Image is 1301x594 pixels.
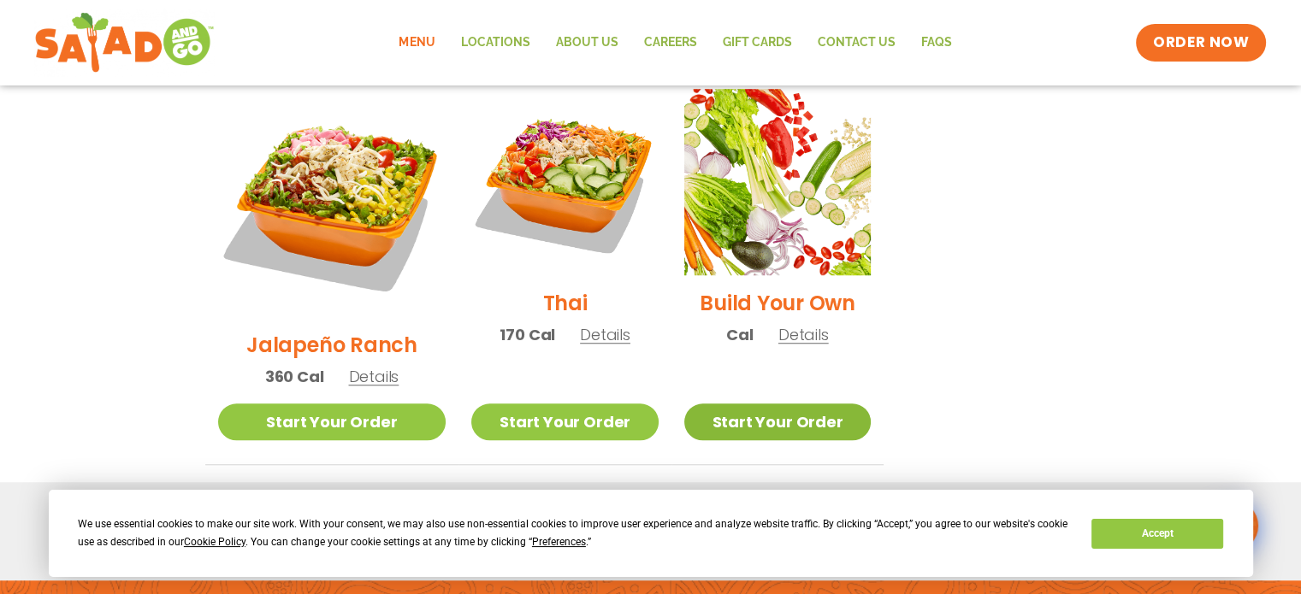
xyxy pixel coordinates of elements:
[386,23,964,62] nav: Menu
[532,536,586,548] span: Preferences
[1136,24,1266,62] a: ORDER NOW
[630,23,709,62] a: Careers
[218,403,446,440] a: Start Your Order
[500,323,555,346] span: 170 Cal
[348,366,399,387] span: Details
[265,365,324,388] span: 360 Cal
[184,536,245,548] span: Cookie Policy
[580,324,630,345] span: Details
[726,323,753,346] span: Cal
[542,23,630,62] a: About Us
[1153,32,1249,53] span: ORDER NOW
[908,23,964,62] a: FAQs
[804,23,908,62] a: Contact Us
[34,9,215,77] img: new-SAG-logo-768×292
[218,89,446,317] img: Product photo for Jalapeño Ranch Salad
[1091,519,1223,549] button: Accept
[246,330,417,360] h2: Jalapeño Ranch
[778,324,829,345] span: Details
[684,403,871,440] a: Start Your Order
[49,490,1253,577] div: Cookie Consent Prompt
[471,89,658,275] img: Product photo for Thai Salad
[447,23,542,62] a: Locations
[78,515,1071,551] div: We use essential cookies to make our site work. With your consent, we may also use non-essential ...
[471,403,658,440] a: Start Your Order
[684,89,871,275] img: Product photo for Build Your Own
[709,23,804,62] a: GIFT CARDS
[700,288,855,318] h2: Build Your Own
[386,23,447,62] a: Menu
[543,288,588,318] h2: Thai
